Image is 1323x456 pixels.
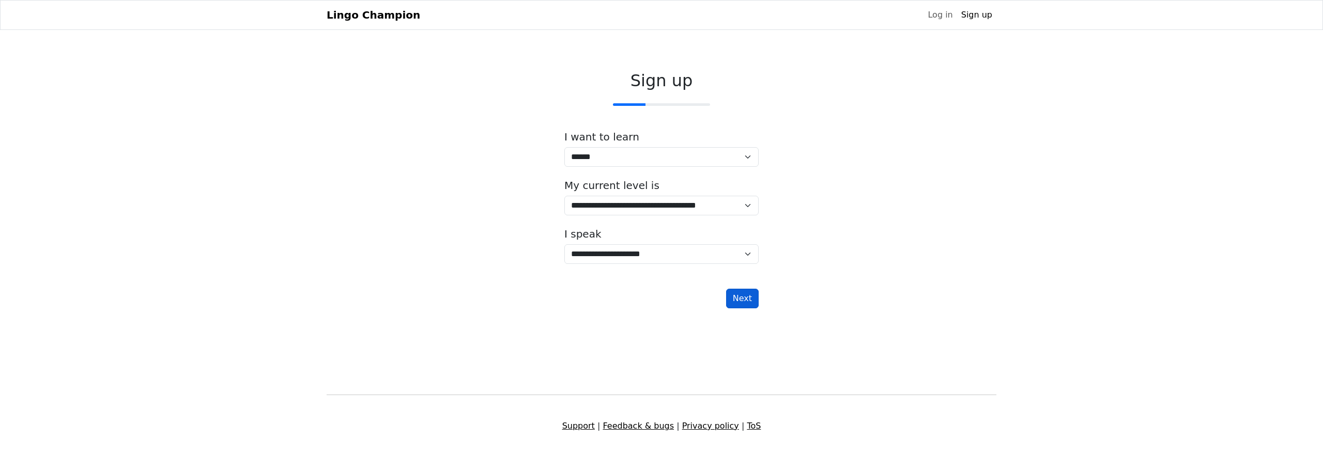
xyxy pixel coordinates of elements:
label: I want to learn [564,131,639,143]
label: My current level is [564,179,659,192]
div: | | | [320,420,1003,432]
a: Privacy policy [682,421,739,431]
a: Support [562,421,595,431]
a: Sign up [957,5,996,25]
a: Lingo Champion [327,5,420,25]
h2: Sign up [564,71,759,90]
button: Next [726,289,759,308]
a: Feedback & bugs [603,421,674,431]
label: I speak [564,228,602,240]
a: Log in [924,5,957,25]
a: ToS [747,421,761,431]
